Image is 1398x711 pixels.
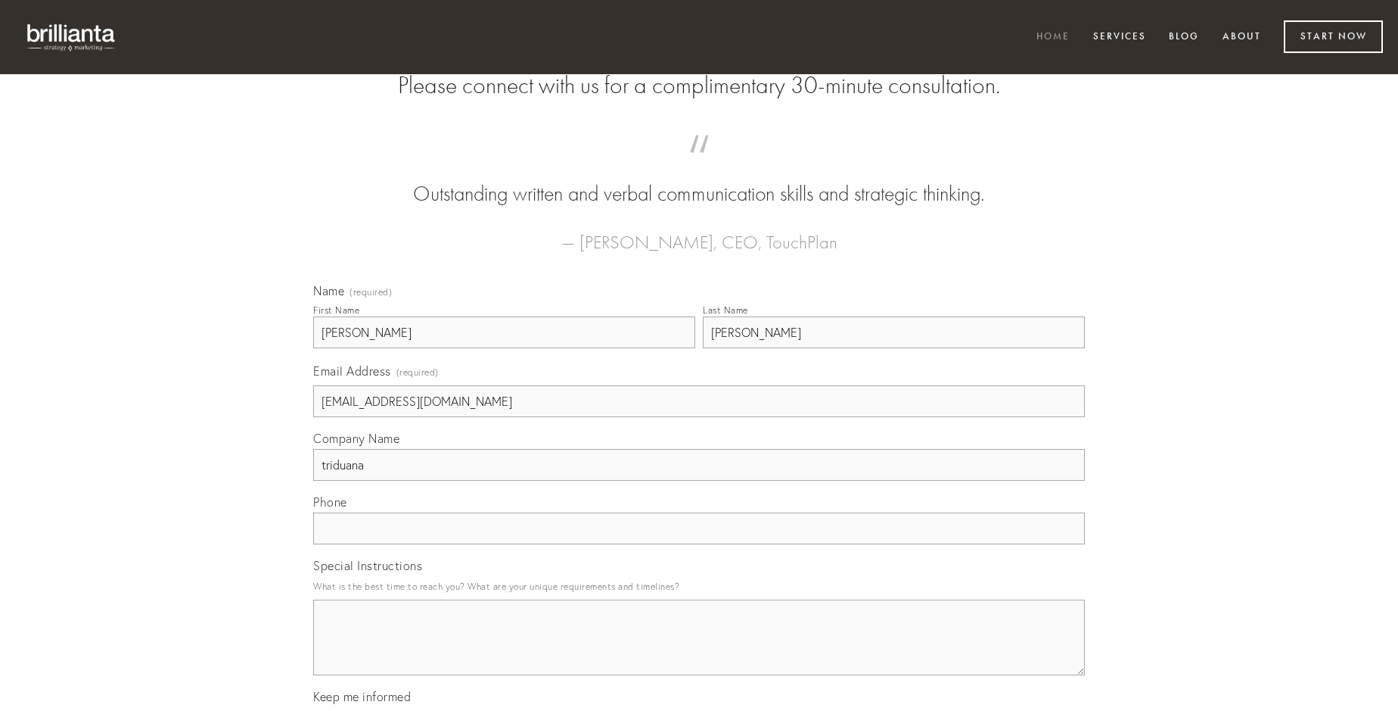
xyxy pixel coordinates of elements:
[313,71,1085,100] h2: Please connect with us for a complimentary 30-minute consultation.
[349,288,392,297] span: (required)
[703,304,748,316] div: Last Name
[313,363,391,379] span: Email Address
[1083,25,1156,50] a: Services
[313,558,422,573] span: Special Instructions
[337,150,1061,209] blockquote: Outstanding written and verbal communication skills and strategic thinking.
[313,431,399,446] span: Company Name
[313,304,359,316] div: First Name
[313,494,347,510] span: Phone
[1027,25,1080,50] a: Home
[337,209,1061,257] figcaption: — [PERSON_NAME], CEO, TouchPlan
[313,689,411,704] span: Keep me informed
[313,283,344,298] span: Name
[15,15,129,59] img: brillianta - research, strategy, marketing
[396,362,439,382] span: (required)
[1159,25,1209,50] a: Blog
[337,150,1061,179] span: “
[313,576,1085,597] p: What is the best time to reach you? What are your unique requirements and timelines?
[1213,25,1271,50] a: About
[1284,20,1383,53] a: Start Now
